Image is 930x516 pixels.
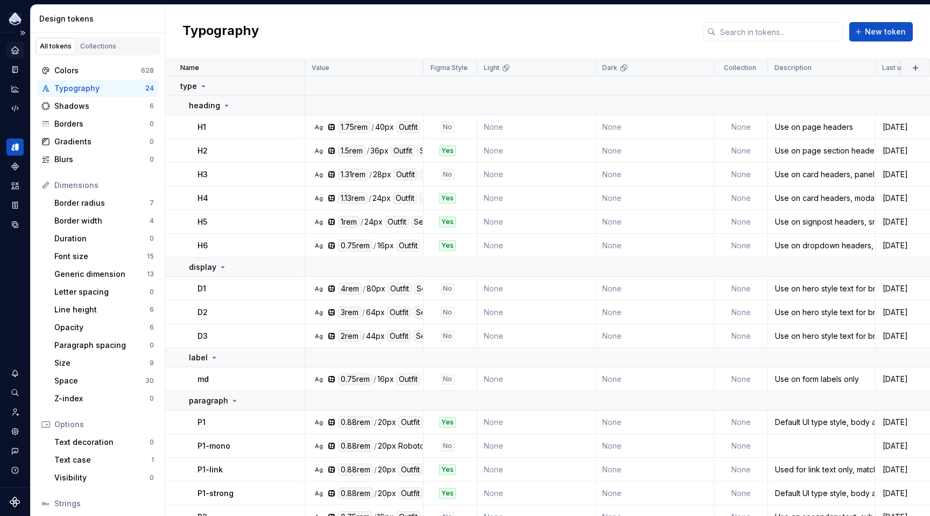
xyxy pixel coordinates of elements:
[596,234,714,257] td: None
[369,169,372,180] div: /
[396,121,420,133] div: Outfit
[378,487,396,499] div: 20px
[477,277,596,301] td: None
[54,322,150,333] div: Opacity
[398,464,422,476] div: Outfit
[374,373,376,385] div: /
[80,42,116,51] div: Collections
[6,423,24,440] div: Settings
[769,464,875,475] div: Used for link text only, matching body text size
[150,288,154,296] div: 0
[714,139,768,163] td: None
[37,80,158,97] a: Typography24
[37,151,158,168] a: Blurs0
[37,62,158,79] a: Colors628
[714,434,768,458] td: None
[150,199,154,207] div: 7
[375,121,394,133] div: 40px
[54,65,141,76] div: Colors
[151,456,154,464] div: 1
[198,145,208,156] p: H2
[54,375,145,386] div: Space
[714,410,768,434] td: None
[54,136,150,147] div: Gradients
[338,283,362,295] div: 4rem
[314,375,323,383] div: Ag
[396,240,420,252] div: Outfit
[50,266,158,283] a: Generic dimension13
[314,147,323,155] div: Ag
[54,287,150,297] div: Letter spacing
[198,122,206,133] p: H1
[6,442,24,459] button: Contact support
[6,138,24,156] div: Design tokens
[484,64,499,72] p: Light
[15,25,30,40] button: Expand sidebar
[714,367,768,391] td: None
[50,354,158,372] a: Size9
[54,472,150,483] div: Visibility
[419,192,458,204] div: SemiBold
[378,464,396,476] div: 20px
[865,26,906,37] span: New token
[6,403,24,421] div: Invite team
[198,217,207,227] p: H5
[150,438,154,447] div: 0
[150,234,154,243] div: 0
[37,133,158,150] a: Gradients0
[716,22,843,41] input: Search in tokens...
[54,251,147,262] div: Font size
[769,145,875,156] div: Use on page section headers
[596,434,714,458] td: None
[50,248,158,265] a: Font size15
[50,390,158,407] a: Z-index0
[50,337,158,354] a: Paragraph spacing0
[378,440,396,452] div: 20px
[413,306,452,318] div: SemiBold
[338,169,368,180] div: 1.31rem
[441,169,454,180] div: No
[189,395,228,406] p: paragraph
[50,301,158,318] a: Line height6
[477,324,596,348] td: None
[40,42,72,51] div: All tokens
[477,482,596,505] td: None
[882,64,924,72] p: Last updated
[6,100,24,117] a: Code automation
[714,186,768,210] td: None
[370,145,389,157] div: 36px
[393,169,418,180] div: Outfit
[714,277,768,301] td: None
[366,306,385,318] div: 64px
[6,216,24,233] a: Data sources
[6,177,24,194] div: Assets
[314,170,323,179] div: Ag
[596,163,714,186] td: None
[37,97,158,115] a: Shadows6
[338,192,368,204] div: 1.13rem
[6,365,24,382] div: Notifications
[477,186,596,210] td: None
[769,122,875,133] div: Use on page headers
[420,169,459,180] div: SemiBold
[10,497,20,507] svg: Supernova Logo
[393,192,417,204] div: Outfit
[180,64,199,72] p: Name
[6,384,24,401] div: Search ⌘K
[849,22,913,41] button: New token
[374,416,377,428] div: /
[362,306,365,318] div: /
[769,331,875,341] div: Use on hero style text for brand and marketing purposes
[477,139,596,163] td: None
[338,240,372,252] div: 0.75rem
[198,441,230,451] p: P1-mono
[150,102,154,110] div: 6
[54,393,150,404] div: Z-index
[9,12,22,25] img: 106765b7-6fc4-4b5d-8be0-32f944830029.png
[150,120,154,128] div: 0
[6,41,24,59] div: Home
[6,61,24,78] a: Documentation
[477,410,596,434] td: None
